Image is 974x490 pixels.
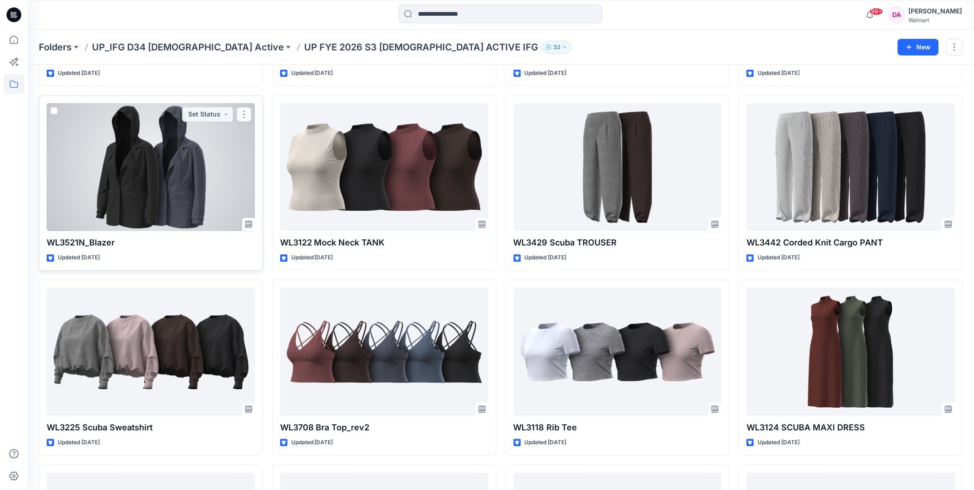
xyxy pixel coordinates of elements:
p: Updated [DATE] [291,69,333,79]
p: Updated [DATE] [58,253,100,263]
a: WL3708 Bra Top_rev2 [280,288,489,416]
p: WL3442 Corded Knit Cargo PANT [747,237,955,250]
a: Folders [39,41,72,54]
p: Updated [DATE] [291,253,333,263]
a: WL3118 Rib Tee [514,288,722,416]
p: Updated [DATE] [758,253,800,263]
div: DA [888,6,905,23]
a: WL3442 Corded Knit Cargo PANT [747,104,955,232]
p: WL3521N_Blazer [47,237,255,250]
div: Walmart [909,17,962,24]
p: WL3225 Scuba Sweatshirt [47,422,255,435]
a: UP_IFG D34 [DEMOGRAPHIC_DATA] Active [92,41,284,54]
p: WL3124 SCUBA MAXI DRESS [747,422,955,435]
p: WL3118 Rib Tee [514,422,722,435]
p: UP FYE 2026 S3 [DEMOGRAPHIC_DATA] ACTIVE IFG [304,41,538,54]
p: Updated [DATE] [525,69,567,79]
p: Updated [DATE] [758,69,800,79]
a: WL3429 Scuba TROUSER [514,104,722,232]
p: Updated [DATE] [291,438,333,448]
div: [PERSON_NAME] [909,6,962,17]
p: Updated [DATE] [758,438,800,448]
p: WL3708 Bra Top_rev2 [280,422,489,435]
button: 32 [542,41,572,54]
a: WL3521N_Blazer [47,104,255,232]
p: Updated [DATE] [525,438,567,448]
p: WL3122 Mock Neck TANK [280,237,489,250]
p: 32 [553,42,560,52]
button: New [898,39,939,55]
a: WL3225 Scuba Sweatshirt [47,288,255,416]
p: WL3429 Scuba TROUSER [514,237,722,250]
span: 99+ [870,8,883,15]
p: Updated [DATE] [525,253,567,263]
p: Updated [DATE] [58,438,100,448]
a: WL3122 Mock Neck TANK [280,104,489,232]
a: WL3124 SCUBA MAXI DRESS [747,288,955,416]
p: Updated [DATE] [58,69,100,79]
